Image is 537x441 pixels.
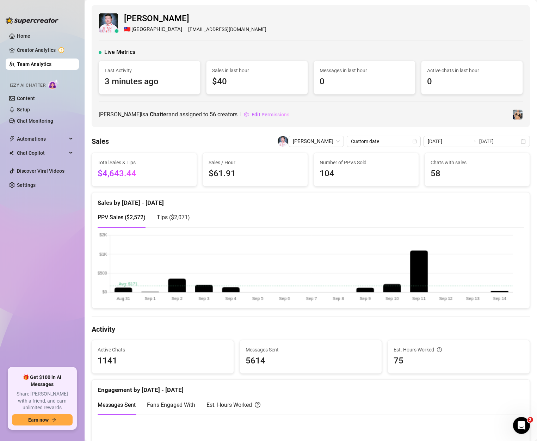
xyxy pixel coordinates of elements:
span: Messages in last hour [320,67,409,74]
span: Share [PERSON_NAME] with a friend, and earn unlimited rewards [12,391,73,411]
button: Edit Permissions [243,109,290,120]
span: Messages Sent [98,402,136,408]
a: Chat Monitoring [17,118,53,124]
div: Est. Hours Worked [206,400,260,409]
span: Automations [17,133,67,145]
span: $40 [212,75,302,88]
span: Edit Permissions [252,112,289,117]
span: 🎁 Get $100 in AI Messages [12,374,73,388]
span: arrow-right [51,417,56,422]
div: Sales by [DATE] - [DATE] [98,192,524,208]
span: Fans Engaged With [147,402,195,408]
img: Chat Copilot [9,151,14,155]
span: Number of PPVs Sold [320,159,413,166]
img: JC Esteban Labi [99,13,118,32]
span: Sales in last hour [212,67,302,74]
span: Chats with sales [431,159,524,166]
span: swap-right [471,139,476,144]
span: to [471,139,476,144]
input: Start date [428,137,468,145]
span: Active Chats [98,346,228,354]
img: Veronica [513,110,523,120]
span: Chat Copilot [17,147,67,159]
img: logo-BBDzfeDw.svg [6,17,58,24]
img: AI Chatter [48,79,59,90]
span: 58 [431,167,524,180]
img: JC Esteban Labi [278,136,288,147]
a: Content [17,96,35,101]
span: Earn now [28,417,49,423]
a: Home [17,33,30,39]
a: Setup [17,107,30,112]
a: Creator Analytics exclamation-circle [17,44,73,56]
span: Last Activity [105,67,195,74]
span: thunderbolt [9,136,15,142]
span: PPV Sales ( $2,572 ) [98,214,146,221]
span: question-circle [255,400,260,409]
span: 104 [320,167,413,180]
span: $61.91 [209,167,302,180]
span: 0 [320,75,409,88]
span: Total Sales & Tips [98,159,191,166]
div: Engagement by [DATE] - [DATE] [98,380,524,395]
span: 🇹🇼 [124,25,131,34]
button: Earn nowarrow-right [12,414,73,425]
span: Izzy AI Chatter [10,82,45,89]
span: Messages Sent [246,346,376,354]
span: $4,643.44 [98,167,191,180]
span: 3 minutes ago [105,75,195,88]
a: Discover Viral Videos [17,168,64,174]
span: 2 [527,417,533,423]
span: Live Metrics [104,48,135,56]
span: [GEOGRAPHIC_DATA] [131,25,182,34]
a: Settings [17,182,36,188]
div: Est. Hours Worked [394,346,524,354]
h4: Sales [92,136,109,146]
span: Sales / Hour [209,159,302,166]
span: [PERSON_NAME] [124,12,266,25]
span: 1141 [98,354,228,368]
div: [EMAIL_ADDRESS][DOMAIN_NAME] [124,25,266,34]
span: Tips ( $2,071 ) [157,214,190,221]
span: question-circle [437,346,442,354]
span: 75 [394,354,524,368]
span: Custom date [351,136,416,147]
span: 5614 [246,354,376,368]
iframe: Intercom live chat [513,417,530,434]
span: 0 [427,75,517,88]
span: calendar [413,139,417,143]
input: End date [479,137,519,145]
span: 56 [210,111,216,118]
span: [PERSON_NAME] is a and assigned to creators [99,110,237,119]
h4: Activity [92,324,530,334]
span: JC Esteban Labi [293,136,340,147]
a: Team Analytics [17,61,51,67]
b: Chatter [150,111,168,118]
span: Active chats in last hour [427,67,517,74]
span: setting [244,112,249,117]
